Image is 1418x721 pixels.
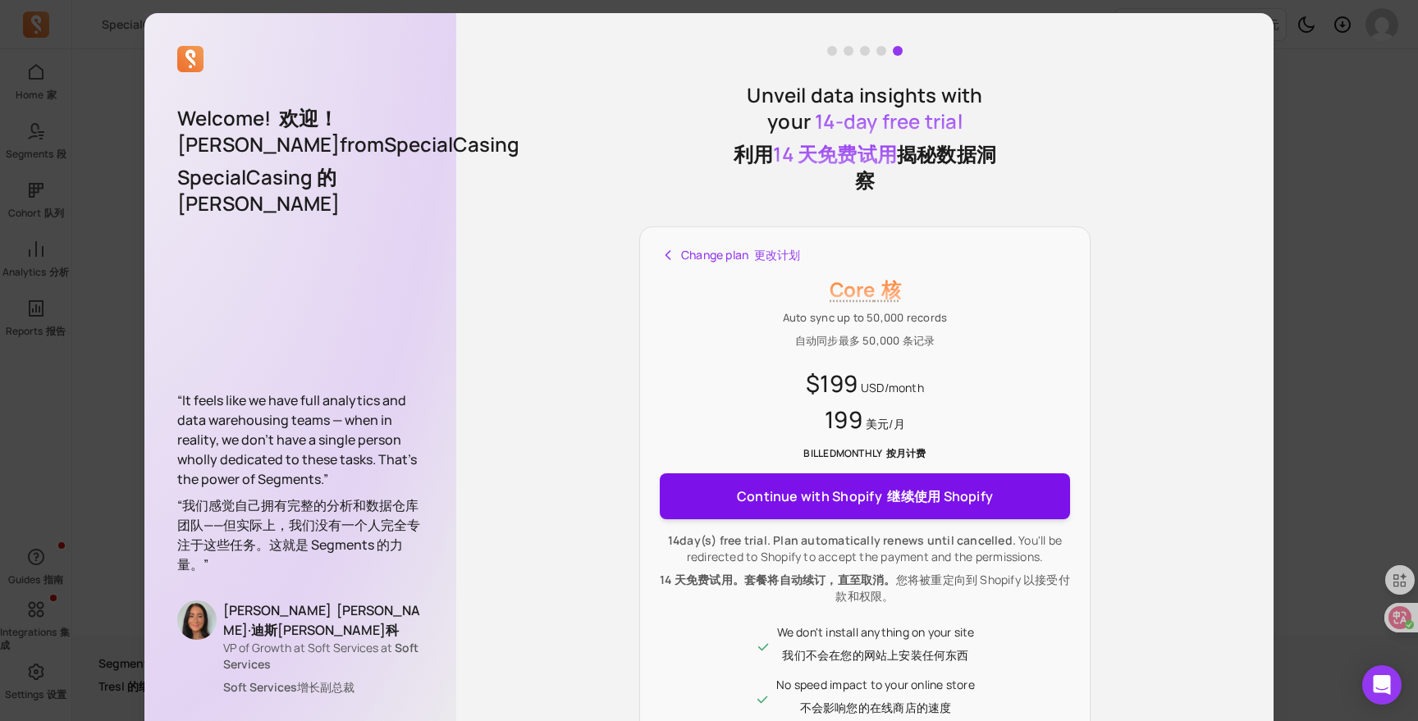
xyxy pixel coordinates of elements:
font: 欢迎！ [279,104,338,131]
font: 增长副总裁 [223,679,354,695]
p: Auto sync up to 50,000 records [660,309,1070,355]
font: 不会影响您的在线商店的速度 [800,700,952,715]
span: 14 day(s) free trial. Plan automatically renews until cancelled. [668,532,1018,548]
p: We don't install anything on your site [777,624,975,670]
p: “It feels like we have full analytics and data warehousing teams — when in reality, we don’t have... [177,390,423,581]
button: Change plan 更改计划 [660,247,801,263]
div: Open Intercom Messenger [1362,665,1402,705]
p: You'll be redirected to Shopify to accept the payment and the permissions. [660,532,1070,611]
p: $199 [660,368,1070,440]
font: 199 [825,404,904,435]
font: 继续使用 Shopify [887,487,993,505]
font: 按月计费 [886,446,926,460]
p: Core [660,276,1070,303]
span: 14-day free trial [815,107,963,135]
span: 14 天免费试用。套餐将自动续订，直至取消。 [660,572,896,587]
font: 我们不会在您的网站上安装任何东西 [782,647,968,663]
p: Welcome! [177,105,423,131]
font: 自动同步最多 50,000 条记录 [795,333,935,348]
span: 美元/月 [866,416,905,431]
p: Billed monthly [660,447,1070,460]
span: 14 天免费试用 [773,140,897,167]
p: VP of Growth at Soft Services at [223,640,423,702]
span: Soft Services [223,640,419,672]
span: Soft Services [223,679,297,695]
span: Change plan [681,247,801,263]
span: Continue with Shopify [737,480,993,513]
p: [PERSON_NAME] [223,600,423,640]
font: “我们感觉自己拥有完整的分析和数据仓库团队——但实际上，我们没有一个人完全专注于这些任务。这就是 Segments 的力量。” [177,496,420,573]
span: USD/ month [861,380,924,395]
button: Continue with Shopify 继续使用 Shopify [660,473,1070,519]
p: [PERSON_NAME] from SpecialCasing [177,131,423,223]
font: SpecialCasing 的[PERSON_NAME] [177,163,340,217]
img: Stephanie DiSturco [177,600,217,640]
font: 更改计划 [754,247,801,262]
font: 核 [881,276,900,303]
font: 您将被重定向到 Shopify 以接受付款和权限。 [660,572,1070,604]
font: 利用 揭秘数据洞察 [734,140,996,194]
p: Unveil data insights with your [725,82,1004,200]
